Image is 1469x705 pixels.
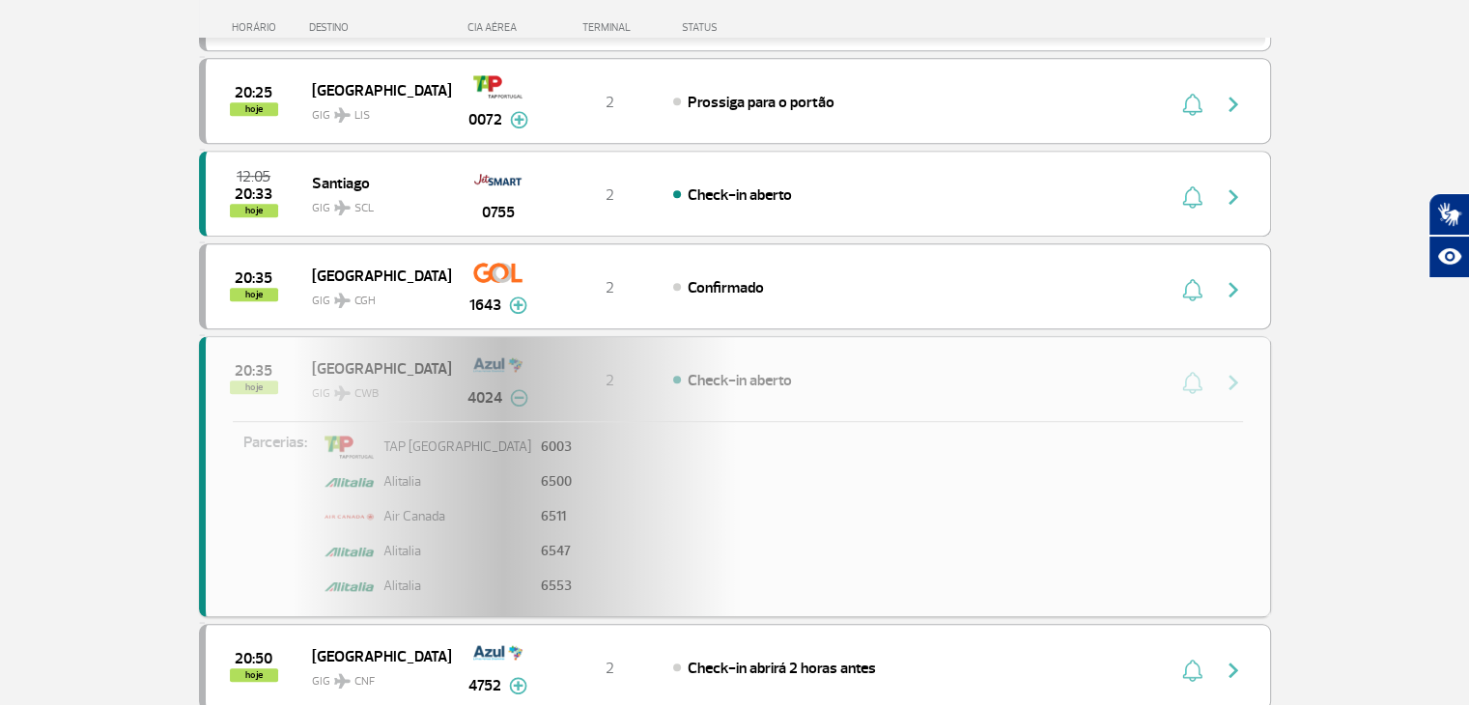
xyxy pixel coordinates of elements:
[510,111,528,128] img: mais-info-painel-voo.svg
[230,668,278,682] span: hoje
[1428,193,1469,278] div: Plugin de acessibilidade da Hand Talk.
[1222,659,1245,682] img: seta-direita-painel-voo.svg
[235,271,272,285] span: 2025-08-27 20:35:00
[312,170,436,195] span: Santiago
[450,21,547,34] div: CIA AÉREA
[230,204,278,217] span: hoje
[312,189,436,217] span: GIG
[672,21,830,34] div: STATUS
[688,659,876,678] span: Check-in abrirá 2 horas antes
[688,93,834,112] span: Prossiga para o portão
[230,288,278,301] span: hoje
[230,102,278,116] span: hoje
[469,294,501,317] span: 1643
[606,659,614,678] span: 2
[354,673,375,691] span: CNF
[1182,93,1202,116] img: sino-painel-voo.svg
[1182,185,1202,209] img: sino-painel-voo.svg
[354,107,370,125] span: LIS
[688,278,764,297] span: Confirmado
[606,185,614,205] span: 2
[237,170,270,183] span: 2025-08-27 12:05:00
[312,97,436,125] span: GIG
[1428,236,1469,278] button: Abrir recursos assistivos.
[312,663,436,691] span: GIG
[205,21,310,34] div: HORÁRIO
[1222,93,1245,116] img: seta-direita-painel-voo.svg
[334,200,351,215] img: destiny_airplane.svg
[468,674,501,697] span: 4752
[547,21,672,34] div: TERMINAL
[312,282,436,310] span: GIG
[1222,278,1245,301] img: seta-direita-painel-voo.svg
[688,185,792,205] span: Check-in aberto
[312,263,436,288] span: [GEOGRAPHIC_DATA]
[334,107,351,123] img: destiny_airplane.svg
[235,187,272,201] span: 2025-08-27 20:33:00
[309,21,450,34] div: DESTINO
[468,108,502,131] span: 0072
[1222,185,1245,209] img: seta-direita-painel-voo.svg
[1182,659,1202,682] img: sino-painel-voo.svg
[606,278,614,297] span: 2
[1428,193,1469,236] button: Abrir tradutor de língua de sinais.
[312,643,436,668] span: [GEOGRAPHIC_DATA]
[334,293,351,308] img: destiny_airplane.svg
[509,677,527,694] img: mais-info-painel-voo.svg
[1182,278,1202,301] img: sino-painel-voo.svg
[312,77,436,102] span: [GEOGRAPHIC_DATA]
[482,201,515,224] span: 0755
[235,86,272,99] span: 2025-08-27 20:25:00
[509,296,527,314] img: mais-info-painel-voo.svg
[606,93,614,112] span: 2
[354,200,374,217] span: SCL
[354,293,376,310] span: CGH
[235,652,272,665] span: 2025-08-27 20:50:00
[334,673,351,689] img: destiny_airplane.svg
